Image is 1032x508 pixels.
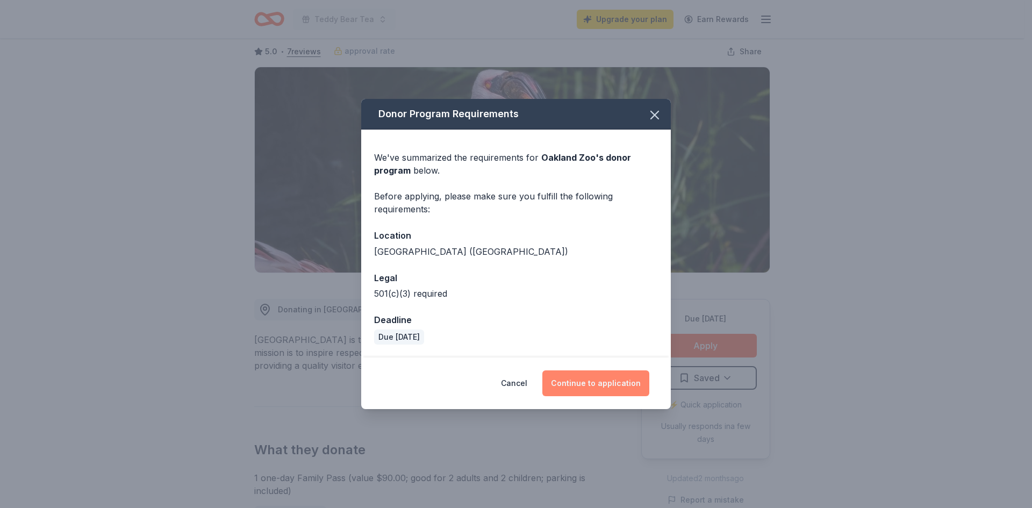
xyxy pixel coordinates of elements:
[374,271,658,285] div: Legal
[374,287,658,300] div: 501(c)(3) required
[361,99,671,130] div: Donor Program Requirements
[374,330,424,345] div: Due [DATE]
[374,245,658,258] div: [GEOGRAPHIC_DATA] ([GEOGRAPHIC_DATA])
[374,228,658,242] div: Location
[374,313,658,327] div: Deadline
[501,370,527,396] button: Cancel
[374,190,658,216] div: Before applying, please make sure you fulfill the following requirements:
[374,151,658,177] div: We've summarized the requirements for below.
[542,370,649,396] button: Continue to application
